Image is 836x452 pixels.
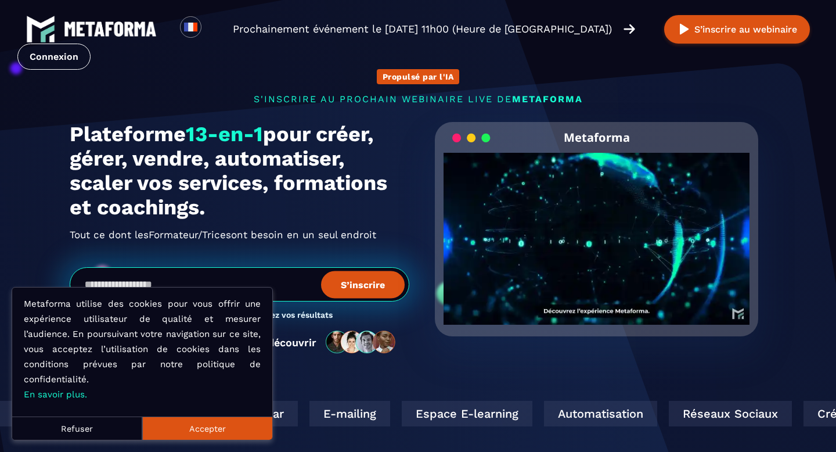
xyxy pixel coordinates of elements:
[70,225,409,244] h2: Tout ce dont les ont besoin en un seul endroit
[401,401,531,426] div: Espace E-learning
[452,132,491,144] img: loading
[26,15,55,44] img: logo
[17,44,91,70] a: Connexion
[233,21,612,37] p: Prochainement événement le [DATE] 11h00 (Heure de [GEOGRAPHIC_DATA])
[248,310,333,321] h3: Boostez vos résultats
[444,153,749,306] video: Your browser does not support the video tag.
[223,401,297,426] div: Webinar
[564,122,630,153] h2: Metaforma
[142,417,272,440] button: Accepter
[70,122,409,220] h1: Plateforme pour créer, gérer, vendre, automatiser, scaler vos services, formations et coachings.
[624,23,635,35] img: arrow-right
[308,401,389,426] div: E-mailing
[321,271,405,298] button: S’inscrire
[201,16,230,42] div: Search for option
[186,122,263,146] span: 13-en-1
[149,225,231,244] span: Formateur/Trices
[70,94,766,105] p: s'inscrire au prochain webinaire live de
[664,15,810,44] button: S’inscrire au webinaire
[677,22,691,37] img: play
[211,22,220,36] input: Search for option
[183,20,198,34] img: fr
[543,401,656,426] div: Automatisation
[24,296,261,402] p: Metaforma utilise des cookies pour vous offrir une expérience utilisateur de qualité et mesurer l...
[24,389,87,400] a: En savoir plus.
[64,21,157,37] img: logo
[322,330,400,354] img: community-people
[512,94,583,105] span: METAFORMA
[668,401,791,426] div: Réseaux Sociaux
[12,417,142,440] button: Refuser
